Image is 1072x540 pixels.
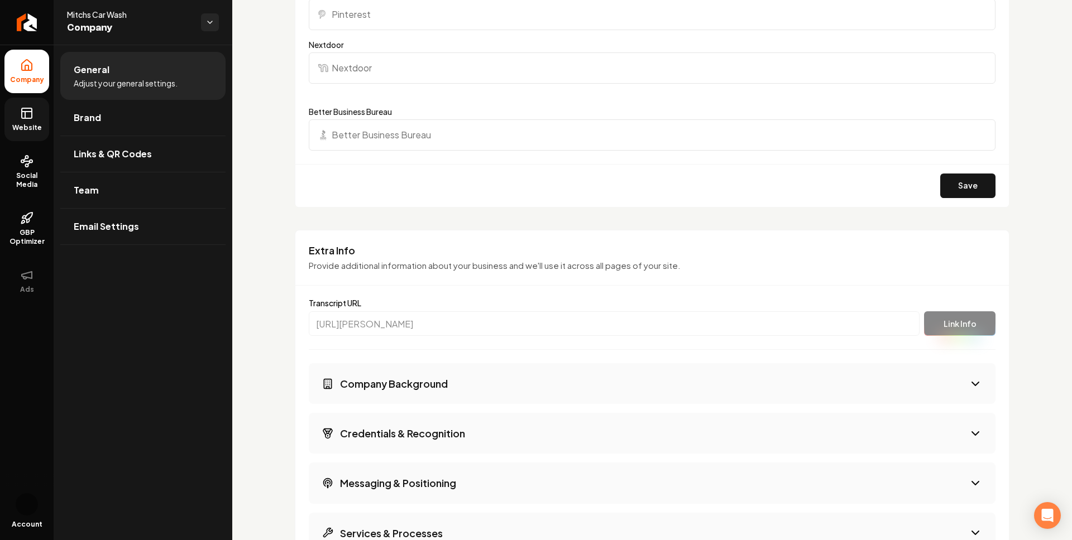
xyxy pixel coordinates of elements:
[8,123,46,132] span: Website
[1034,502,1061,529] div: Open Intercom Messenger
[12,520,42,529] span: Account
[16,285,39,294] span: Ads
[309,413,996,454] button: Credentials & Recognition
[309,311,920,336] input: Enter transcript URL...
[74,78,178,89] span: Adjust your general settings.
[4,228,49,246] span: GBP Optimizer
[309,52,996,84] input: Nextdoor
[74,184,99,197] span: Team
[74,111,101,124] span: Brand
[4,146,49,198] a: Social Media
[74,147,152,161] span: Links & QR Codes
[309,119,996,151] input: Better Business Bureau
[4,171,49,189] span: Social Media
[60,100,226,136] a: Brand
[17,13,37,31] img: Rebolt Logo
[340,526,443,540] h3: Services & Processes
[4,202,49,255] a: GBP Optimizer
[309,106,996,117] label: Better Business Bureau
[309,39,996,50] label: Nextdoor
[67,20,192,36] span: Company
[309,462,996,503] button: Messaging & Positioning
[74,220,139,233] span: Email Settings
[60,172,226,208] a: Team
[16,493,38,515] button: Open user button
[940,173,996,198] button: Save
[16,493,38,515] img: Will Henderson
[74,63,109,76] span: General
[67,9,192,20] span: Mitchs Car Wash
[309,244,996,257] h3: Extra Info
[340,377,448,390] h3: Company Background
[6,75,49,84] span: Company
[340,476,456,490] h3: Messaging & Positioning
[4,259,49,303] button: Ads
[309,299,920,307] label: Transcript URL
[309,363,996,404] button: Company Background
[4,98,49,141] a: Website
[60,209,226,244] a: Email Settings
[340,426,465,440] h3: Credentials & Recognition
[60,136,226,172] a: Links & QR Codes
[309,259,996,272] p: Provide additional information about your business and we'll use it across all pages of your site.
